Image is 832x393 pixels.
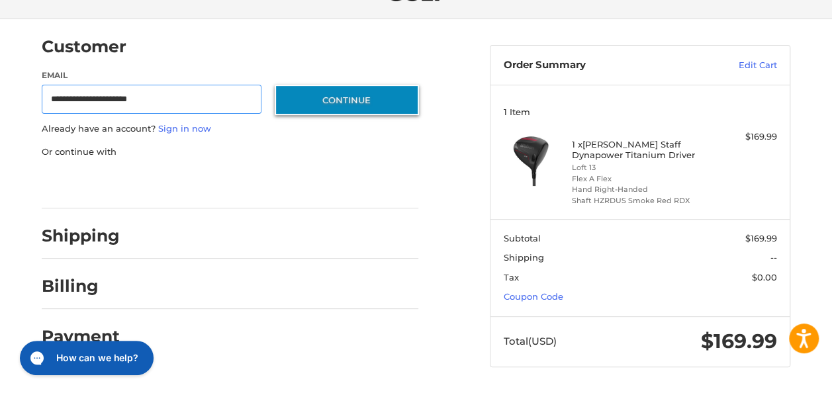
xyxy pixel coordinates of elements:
[38,171,137,195] iframe: PayPal-paypal
[42,69,261,81] label: Email
[701,329,777,353] span: $169.99
[504,335,557,347] span: Total (USD)
[42,326,120,347] h2: Payment
[504,291,563,302] a: Coupon Code
[572,162,706,173] li: Loft 13
[262,171,361,195] iframe: PayPal-venmo
[770,252,777,263] span: --
[504,59,690,72] h3: Order Summary
[572,173,706,185] li: Flex A Flex
[158,123,211,134] a: Sign in now
[690,59,777,72] a: Edit Cart
[42,276,119,296] h2: Billing
[42,36,126,57] h2: Customer
[572,195,706,206] li: Shaft HZRDUS Smoke Red RDX
[275,85,419,115] button: Continue
[42,226,120,246] h2: Shipping
[42,122,418,136] p: Already have an account?
[42,146,418,159] p: Or continue with
[752,272,777,283] span: $0.00
[708,130,776,144] div: $169.99
[504,107,777,117] h3: 1 Item
[504,252,544,263] span: Shipping
[504,272,519,283] span: Tax
[572,139,706,161] h4: 1 x [PERSON_NAME] Staff Dynapower Titanium Driver
[572,184,706,195] li: Hand Right-Handed
[504,233,541,243] span: Subtotal
[745,233,777,243] span: $169.99
[150,171,249,195] iframe: PayPal-paylater
[13,336,158,380] iframe: Gorgias live chat messenger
